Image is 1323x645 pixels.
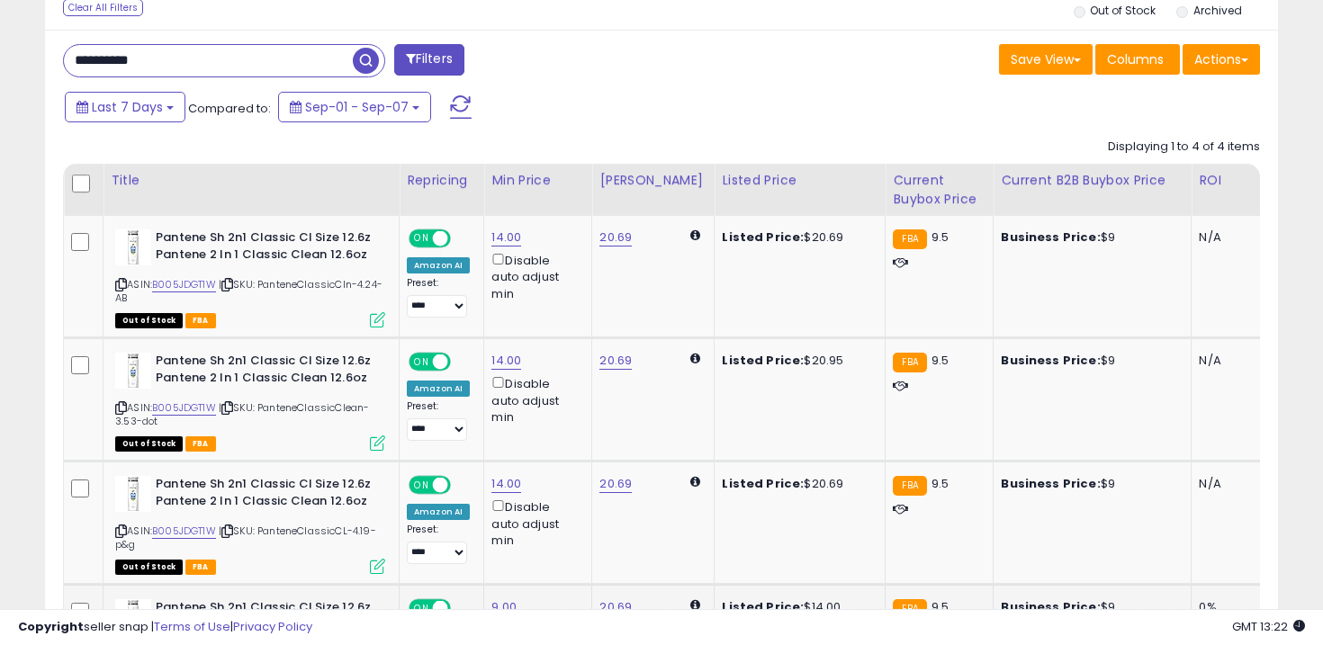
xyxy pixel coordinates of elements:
div: N/A [1199,476,1258,492]
div: Min Price [491,171,584,190]
div: Current B2B Buybox Price [1001,171,1183,190]
b: Listed Price: [722,228,804,246]
b: Business Price: [1001,352,1100,369]
div: Preset: [407,400,470,441]
span: 2025-09-15 13:22 GMT [1232,618,1305,635]
div: ROI [1199,171,1264,190]
div: Repricing [407,171,476,190]
div: seller snap | | [18,619,312,636]
span: FBA [185,436,216,452]
span: 9.5 [931,475,949,492]
span: 9.5 [931,228,949,246]
a: B005JDGT1W [152,400,216,416]
b: Business Price: [1001,228,1100,246]
div: $9 [1001,353,1177,369]
div: ASIN: [115,229,385,326]
a: 20.69 [599,475,632,493]
div: Current Buybox Price [893,171,985,209]
b: Business Price: [1001,475,1100,492]
span: 9.5 [931,352,949,369]
button: Save View [999,44,1093,75]
div: Amazon AI [407,257,470,273]
span: ON [410,478,433,493]
div: [PERSON_NAME] [599,171,706,190]
img: 31bYB+lUTUL._SL40_.jpg [115,353,151,389]
div: Preset: [407,277,470,318]
span: Columns [1107,50,1164,68]
span: | SKU: PanteneClassicCln-4.24-AB [115,277,382,304]
a: Terms of Use [154,618,230,635]
div: Displaying 1 to 4 of 4 items [1108,139,1260,156]
a: 14.00 [491,352,521,370]
span: Last 7 Days [92,98,163,116]
div: Amazon AI [407,381,470,397]
div: Title [111,171,391,190]
span: FBA [185,313,216,328]
img: 31bYB+lUTUL._SL40_.jpg [115,476,151,512]
span: OFF [448,231,477,246]
b: Pantene Sh 2n1 Classic Cl Size 12.6z Pantene 2 In 1 Classic Clean 12.6oz [156,353,374,390]
span: ON [410,354,433,370]
button: Last 7 Days [65,92,185,122]
strong: Copyright [18,618,84,635]
b: Listed Price: [722,475,804,492]
button: Actions [1183,44,1260,75]
div: Amazon AI [407,504,470,520]
div: $20.69 [722,229,871,246]
div: Disable auto adjust min [491,373,578,426]
label: Out of Stock [1090,3,1156,18]
button: Columns [1095,44,1180,75]
b: Pantene Sh 2n1 Classic Cl Size 12.6z Pantene 2 In 1 Classic Clean 12.6oz [156,229,374,267]
b: Listed Price: [722,352,804,369]
div: Preset: [407,524,470,564]
a: 20.69 [599,228,632,246]
a: B005JDGT1W [152,277,216,292]
div: ASIN: [115,476,385,572]
a: 14.00 [491,228,521,246]
div: ASIN: [115,353,385,449]
span: All listings that are currently out of stock and unavailable for purchase on Amazon [115,560,183,575]
small: FBA [893,353,926,372]
button: Sep-01 - Sep-07 [278,92,431,122]
button: Filters [394,44,464,76]
div: $20.95 [722,353,871,369]
a: Privacy Policy [233,618,312,635]
span: OFF [448,354,477,370]
span: OFF [448,478,477,493]
div: $9 [1001,229,1177,246]
label: Archived [1193,3,1242,18]
span: All listings that are currently out of stock and unavailable for purchase on Amazon [115,313,183,328]
span: | SKU: PanteneClassicCL-4.19-p&g [115,524,376,551]
div: Disable auto adjust min [491,250,578,302]
span: Compared to: [188,100,271,117]
span: | SKU: PanteneClassicClean-3.53-dot [115,400,370,427]
div: Disable auto adjust min [491,497,578,549]
div: N/A [1199,229,1258,246]
small: FBA [893,476,926,496]
img: 31bYB+lUTUL._SL40_.jpg [115,229,151,265]
a: 20.69 [599,352,632,370]
small: FBA [893,229,926,249]
span: Sep-01 - Sep-07 [305,98,409,116]
div: N/A [1199,353,1258,369]
div: $20.69 [722,476,871,492]
div: Listed Price [722,171,877,190]
span: FBA [185,560,216,575]
span: ON [410,231,433,246]
span: All listings that are currently out of stock and unavailable for purchase on Amazon [115,436,183,452]
div: $9 [1001,476,1177,492]
b: Pantene Sh 2n1 Classic Cl Size 12.6z Pantene 2 In 1 Classic Clean 12.6oz [156,476,374,514]
a: B005JDGT1W [152,524,216,539]
a: 14.00 [491,475,521,493]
